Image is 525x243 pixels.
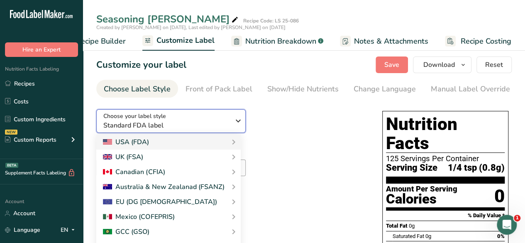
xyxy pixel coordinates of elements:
[497,215,517,235] iframe: Intercom live chat
[96,12,240,27] div: Seasoning [PERSON_NAME]
[386,223,408,229] span: Total Fat
[186,83,252,95] div: Front of Pack Label
[245,36,316,47] span: Nutrition Breakdown
[61,225,78,235] div: EN
[103,120,230,130] span: Standard FDA label
[103,197,217,207] div: EU (DG [DEMOGRAPHIC_DATA])
[386,163,437,173] span: Serving Size
[267,83,339,95] div: Show/Hide Nutrients
[386,193,457,205] div: Calories
[409,223,415,229] span: 0g
[103,212,174,222] div: Mexico (COFEPRIS)
[96,24,286,31] span: Created by [PERSON_NAME] on [DATE], Last edited by [PERSON_NAME] on [DATE]
[5,135,56,144] div: Custom Reports
[376,56,408,73] button: Save
[494,185,505,207] div: 0
[60,32,126,51] a: Recipe Builder
[413,56,471,73] button: Download
[393,233,424,239] span: Saturated Fat
[514,215,520,221] span: 1
[448,163,505,173] span: 1/4 tsp (0.8g)
[386,155,505,163] div: 125 Servings Per Container
[431,83,510,95] div: Manual Label Override
[5,42,78,57] button: Hire an Expert
[354,36,428,47] span: Notes & Attachments
[423,60,455,70] span: Download
[103,227,149,237] div: GCC (GSO)
[354,83,416,95] div: Change Language
[5,163,18,168] div: BETA
[445,32,511,51] a: Recipe Costing
[384,60,399,70] span: Save
[461,36,511,47] span: Recipe Costing
[142,31,215,51] a: Customize Label
[76,36,126,47] span: Recipe Builder
[485,60,503,70] span: Reset
[5,130,17,135] div: NEW
[103,137,149,147] div: USA (FDA)
[5,223,40,237] a: Language
[243,17,299,25] div: Recipe Code: LS 25-086
[340,32,428,51] a: Notes & Attachments
[96,109,246,133] button: Choose your label style Standard FDA label
[386,115,505,153] h1: Nutrition Facts
[103,112,166,120] span: Choose your label style
[103,152,143,162] div: UK (FSA)
[425,233,431,239] span: 0g
[386,185,457,193] div: Amount Per Serving
[386,211,505,221] section: % Daily Value *
[103,167,165,177] div: Canadian (CFIA)
[103,229,112,235] img: 2Q==
[96,58,186,72] h1: Customize your label
[156,35,215,46] span: Customize Label
[103,182,224,192] div: Australia & New Zealanad (FSANZ)
[476,56,512,73] button: Reset
[497,233,505,239] span: 0%
[104,83,171,95] div: Choose Label Style
[231,32,323,51] a: Nutrition Breakdown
